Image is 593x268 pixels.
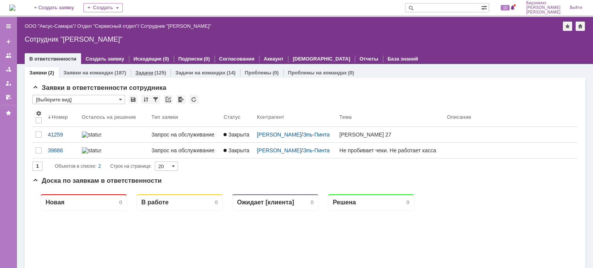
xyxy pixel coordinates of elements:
div: Осталось на решение [82,114,136,120]
a: statusbar-100 (1).png [79,143,148,158]
a: Заявки на командах [63,70,113,76]
span: Закрыта [224,147,249,153]
span: Объектов в списке: [55,163,96,169]
div: Сотрудник "[PERSON_NAME]" [141,23,211,29]
div: Сотрудник "[PERSON_NAME]" [25,35,585,43]
a: Согласования [219,56,255,62]
a: [PERSON_NAME] 27 [336,127,444,142]
img: logo [9,5,15,11]
a: Запрос на обслуживание [148,143,220,158]
div: Новая [13,11,32,18]
div: (125) [154,70,166,76]
div: Обновлять список [189,95,198,104]
div: Тип заявки [151,114,178,120]
a: Не пробивает чеки. Не работает касса [336,143,444,158]
div: (0) [348,70,354,76]
a: 41259 [45,127,79,142]
div: Контрагент [257,114,284,120]
div: (187) [114,70,126,76]
div: Тема [339,114,352,120]
div: Не пробивает чеки. Не работает касса [339,147,441,153]
a: Мои согласования [2,91,15,103]
a: statusbar-100 (1).png [79,127,148,142]
a: Заявки на командах [2,49,15,62]
span: Настройки [36,110,42,116]
div: (2) [48,70,54,76]
div: Добавить в избранное [563,22,572,31]
div: (0) [163,56,169,62]
div: Скопировать ссылку на список [164,95,173,104]
div: / [257,147,333,153]
div: (0) [204,56,210,62]
th: Тема [336,107,444,127]
div: 2 [98,162,101,171]
a: База знаний [388,56,418,62]
div: 0 [374,12,377,17]
div: 39886 [48,147,76,153]
div: Сделать домашней страницей [576,22,585,31]
a: Закрыта [220,127,254,142]
img: statusbar-100 (1).png [82,131,101,138]
a: [PERSON_NAME] [257,131,301,138]
a: Заявки в моей ответственности [2,63,15,76]
span: Расширенный поиск [481,3,489,11]
th: Статус [220,107,254,127]
div: Ожидает [клиента] [205,11,262,18]
a: Создать заявку [86,56,124,62]
a: Перейти на домашнюю страницу [9,5,15,11]
div: (14) [227,70,236,76]
div: Решена [300,11,324,18]
a: Заявки [29,70,47,76]
a: Закрыта [220,143,254,158]
div: Запрос на обслуживание [151,131,217,138]
a: Проблемы [245,70,271,76]
a: Мои заявки [2,77,15,89]
div: (0) [273,70,279,76]
div: Описание [447,114,471,120]
div: 0 [87,12,90,17]
div: Экспорт списка [176,95,186,104]
span: [PERSON_NAME] [526,10,561,15]
div: / [77,23,141,29]
a: Отдел "Сервисный отдел" [77,23,138,29]
div: Сохранить вид [129,95,138,104]
a: Задачи [136,70,153,76]
a: Запрос на обслуживание [148,127,220,142]
a: Исходящие [134,56,162,62]
span: [PERSON_NAME] [526,5,561,10]
div: Сортировка... [141,95,151,104]
a: Задачи на командах [175,70,225,76]
th: Осталось на решение [79,107,148,127]
span: Закрыта [224,131,249,138]
span: 10 [501,5,510,10]
a: 39886 [45,143,79,158]
a: ООО "Аксус-Самара" [25,23,75,29]
a: Подписки [178,56,203,62]
a: Проблемы на командах [288,70,347,76]
a: [PERSON_NAME] [257,147,301,153]
a: Создать заявку [2,35,15,48]
div: 41259 [48,131,76,138]
div: 0 [183,12,185,17]
span: Доска по заявкам в ответственности [32,177,162,184]
i: Строк на странице: [55,162,152,171]
span: Заявки в ответственности сотрудника [32,84,166,91]
div: В работе [109,11,136,18]
a: Эль-Пинта [303,131,329,138]
th: Контрагент [254,107,336,127]
div: [PERSON_NAME] 27 [339,131,441,138]
div: / [257,131,333,138]
a: В ответственности [29,56,76,62]
th: Номер [45,107,79,127]
div: / [25,23,77,29]
div: Фильтрация... [151,95,160,104]
a: Эль-Пинта [303,147,329,153]
a: Аккаунт [264,56,283,62]
div: Создать [83,3,123,12]
div: 0 [278,12,281,17]
div: Статус [224,114,240,120]
th: Тип заявки [148,107,220,127]
a: [DEMOGRAPHIC_DATA] [293,56,350,62]
div: Запрос на обслуживание [151,147,217,153]
a: Отчеты [359,56,378,62]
